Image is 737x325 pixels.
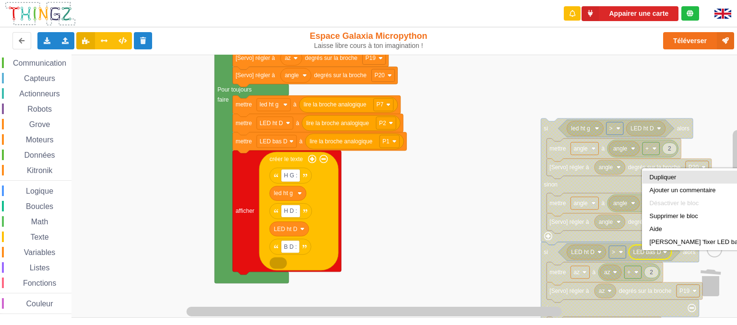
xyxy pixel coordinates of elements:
text: [Servo] régler à [236,72,275,79]
div: Laisse libre cours à ton imagination ! [306,42,432,50]
span: Actionneurs [18,90,61,98]
text: angle [599,164,613,171]
span: Communication [12,59,68,67]
text: angle [285,72,299,79]
text: mettre [549,269,566,276]
text: LED ht D [274,225,297,232]
text: degrés sur la broche [628,219,681,225]
text: H G : [284,172,297,179]
img: gb.png [714,9,731,19]
img: thingz_logo.png [4,1,76,26]
text: LED bas D [633,249,661,255]
text: ‏> [612,249,615,255]
text: mettre [236,138,252,145]
span: Fonctions [22,279,58,287]
text: si [544,249,548,255]
text: P19 [679,288,690,294]
button: Téléverser [663,32,734,49]
span: Math [30,218,50,226]
text: LED ht D [260,120,283,127]
text: angle [599,219,613,225]
text: 2 [668,145,671,152]
text: [Servo] régler à [549,164,589,171]
text: sinon [544,305,558,312]
text: ‏> [609,125,613,132]
text: LED bas D [260,138,287,145]
text: LED ht D [571,249,594,255]
text: 2 [650,269,653,276]
text: mettre [236,120,252,127]
text: à [299,138,303,145]
text: P20 [374,72,385,79]
text: B D : [284,244,297,250]
text: P7 [376,101,383,108]
span: Couleur [25,300,55,308]
span: Variables [23,248,57,256]
text: alors [683,249,695,255]
text: à [601,200,605,207]
text: à [593,269,596,276]
span: Capteurs [23,74,57,82]
text: H D : [284,208,297,214]
text: angle [573,200,588,207]
text: led ht g [260,101,278,108]
text: P1 [382,138,390,145]
text: az [573,269,580,276]
text: faire [217,96,229,103]
text: lire la broche analogique [306,120,369,127]
span: Robots [26,105,53,113]
text: [Servo] régler à [236,55,275,61]
text: P2 [379,120,386,127]
span: Texte [29,233,50,241]
text: mettre [549,200,566,207]
text: led ht g [571,125,590,132]
text: az [285,55,291,61]
text: [Servo] régler à [549,219,589,225]
text: angle [573,145,588,152]
text: degrés sur la broche [314,72,367,79]
text: az [604,269,610,276]
div: Tu es connecté au serveur de création de Thingz [681,6,699,21]
span: Moteurs [24,136,55,144]
span: Données [23,151,57,159]
text: alors [677,125,689,132]
text: mettre [549,145,566,152]
text: si [544,125,548,132]
text: à [296,120,299,127]
text: + [627,269,630,276]
text: à [601,145,605,152]
text: az [599,288,605,294]
text: lire la broche analogique [309,138,372,145]
span: Logique [24,187,55,195]
text: P20 [689,164,699,171]
text: + [645,145,649,152]
text: LED ht D [630,125,654,132]
div: Espace Galaxia Micropython [306,31,432,50]
text: degrés sur la broche [619,288,672,294]
text: angle [613,200,628,207]
text: lire la broche analogique [304,101,367,108]
text: degrés sur la broche [628,164,681,171]
text: sinon [544,181,558,188]
text: afficher [236,208,254,214]
text: degrés sur la broche [305,55,358,61]
text: à [293,101,297,108]
text: Pour toujours [217,86,251,93]
text: créer le texte [270,156,303,162]
text: P19 [366,55,376,61]
span: Grove [28,120,52,128]
span: Kitronik [25,166,54,174]
span: Listes [28,264,51,272]
text: [Servo] régler à [549,288,589,294]
button: Appairer une carte [582,6,678,21]
text: led ht g [274,190,293,197]
span: Boucles [24,202,55,210]
text: mettre [236,101,252,108]
text: angle [613,145,628,152]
